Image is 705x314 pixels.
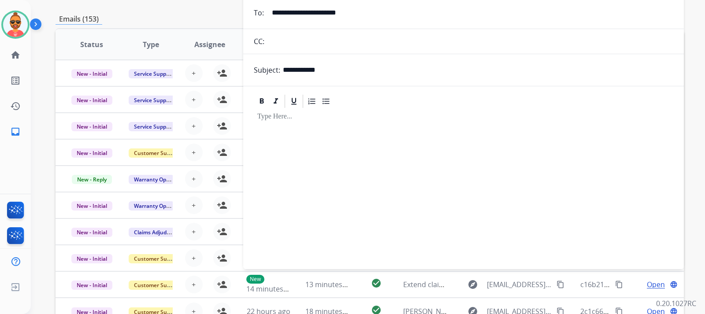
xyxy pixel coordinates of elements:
[185,117,203,135] button: +
[56,14,102,25] p: Emails (153)
[185,64,203,82] button: +
[403,280,465,289] span: Extend claim filling
[254,7,264,18] p: To:
[71,96,112,105] span: New - Initial
[185,144,203,161] button: +
[305,280,356,289] span: 13 minutes ago
[670,281,678,288] mat-icon: language
[129,96,179,105] span: Service Support
[656,298,696,309] p: 0.20.1027RC
[192,68,196,78] span: +
[192,147,196,158] span: +
[129,201,174,211] span: Warranty Ops
[217,279,227,290] mat-icon: person_add
[10,50,21,60] mat-icon: home
[305,95,319,108] div: Ordered List
[217,121,227,131] mat-icon: person_add
[71,281,112,290] span: New - Initial
[194,39,225,50] span: Assignee
[246,284,297,294] span: 14 minutes ago
[80,39,103,50] span: Status
[10,101,21,111] mat-icon: history
[217,94,227,105] mat-icon: person_add
[3,12,28,37] img: avatar
[192,200,196,211] span: +
[217,226,227,237] mat-icon: person_add
[371,278,382,288] mat-icon: check_circle
[615,281,623,288] mat-icon: content_copy
[185,196,203,214] button: +
[71,122,112,131] span: New - Initial
[192,121,196,131] span: +
[468,279,478,290] mat-icon: explore
[10,75,21,86] mat-icon: list_alt
[255,95,268,108] div: Bold
[192,94,196,105] span: +
[647,279,665,290] span: Open
[129,254,186,263] span: Customer Support
[185,249,203,267] button: +
[71,254,112,263] span: New - Initial
[129,175,174,184] span: Warranty Ops
[185,276,203,293] button: +
[246,275,264,284] p: New
[129,122,179,131] span: Service Support
[143,39,159,50] span: Type
[71,148,112,158] span: New - Initial
[254,36,264,47] p: CC:
[71,69,112,78] span: New - Initial
[72,175,112,184] span: New - Reply
[185,91,203,108] button: +
[185,170,203,188] button: +
[71,228,112,237] span: New - Initial
[254,65,280,75] p: Subject:
[192,174,196,184] span: +
[71,201,112,211] span: New - Initial
[269,95,282,108] div: Italic
[192,253,196,263] span: +
[217,68,227,78] mat-icon: person_add
[217,253,227,263] mat-icon: person_add
[129,228,189,237] span: Claims Adjudication
[217,174,227,184] mat-icon: person_add
[287,95,301,108] div: Underline
[129,69,179,78] span: Service Support
[487,279,551,290] span: [EMAIL_ADDRESS][DOMAIN_NAME]
[10,126,21,137] mat-icon: inbox
[557,281,564,288] mat-icon: content_copy
[192,279,196,290] span: +
[217,147,227,158] mat-icon: person_add
[129,148,186,158] span: Customer Support
[217,200,227,211] mat-icon: person_add
[319,95,333,108] div: Bullet List
[192,226,196,237] span: +
[185,223,203,240] button: +
[129,281,186,290] span: Customer Support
